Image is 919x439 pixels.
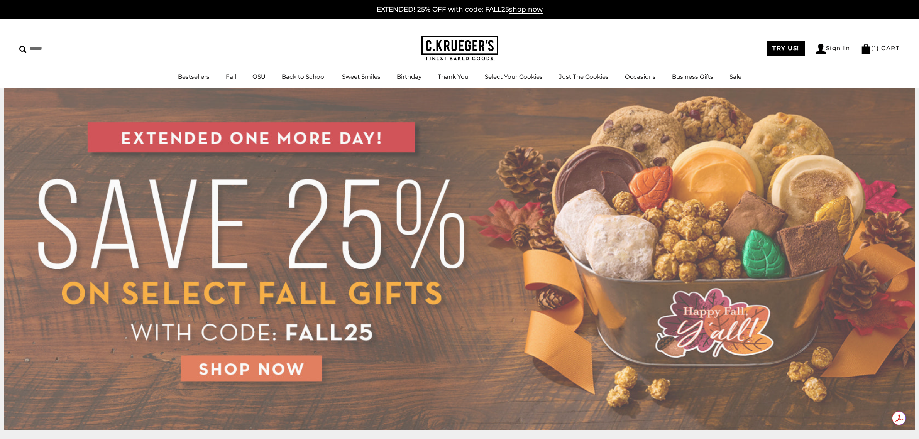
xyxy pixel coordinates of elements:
[377,5,543,14] a: EXTENDED! 25% OFF with code: FALL25shop now
[252,73,266,80] a: OSU
[397,73,421,80] a: Birthday
[672,73,713,80] a: Business Gifts
[861,44,871,54] img: Bag
[342,73,381,80] a: Sweet Smiles
[729,73,741,80] a: Sale
[438,73,469,80] a: Thank You
[861,44,900,52] a: (1) CART
[509,5,543,14] span: shop now
[625,73,656,80] a: Occasions
[19,46,27,53] img: Search
[282,73,326,80] a: Back to School
[4,88,915,430] img: C.Krueger's Special Offer
[559,73,609,80] a: Just The Cookies
[421,36,498,61] img: C.KRUEGER'S
[226,73,236,80] a: Fall
[485,73,543,80] a: Select Your Cookies
[178,73,210,80] a: Bestsellers
[816,44,826,54] img: Account
[874,44,877,52] span: 1
[19,42,111,54] input: Search
[816,44,850,54] a: Sign In
[767,41,805,56] a: TRY US!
